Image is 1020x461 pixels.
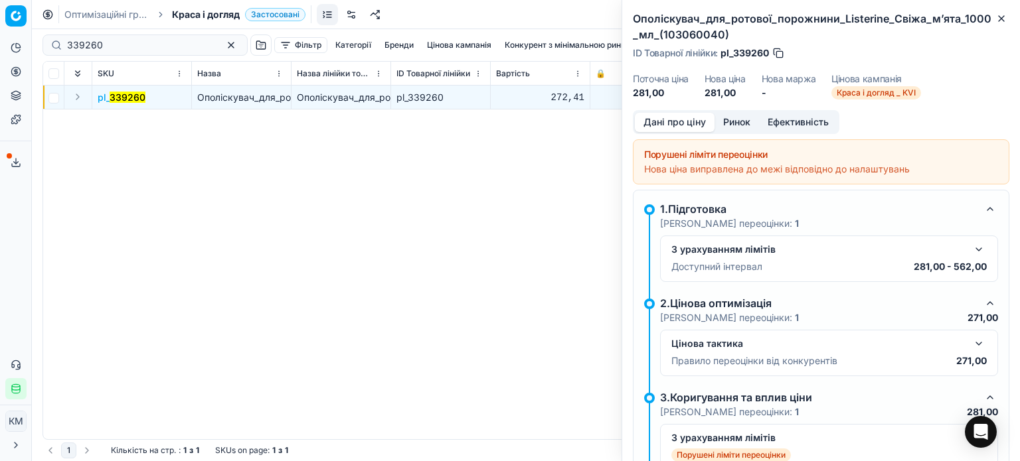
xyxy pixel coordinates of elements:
[715,113,759,132] button: Ринок
[70,89,86,105] button: Expand
[5,411,27,432] button: КM
[705,74,746,84] dt: Нова ціна
[278,445,282,456] strong: з
[197,92,571,103] span: Ополіскувач_для_ротової_порожнини_Listerine_Свіжа_м’ята_1000_мл_(103060040)
[61,442,76,458] button: 1
[705,86,746,99] dd: 281,00
[671,431,966,444] div: З урахуванням лімітів
[396,91,485,104] div: pl_339260
[671,260,762,273] p: Доступний інтервал
[110,92,145,103] mark: 339260
[499,37,676,53] button: Конкурент з мінімальною ринковою ціною
[496,91,584,104] div: 272,41
[183,445,187,456] strong: 1
[660,217,799,230] p: [PERSON_NAME] переоцінки:
[42,442,95,458] nav: pagination
[759,113,837,132] button: Ефективність
[956,354,987,367] p: 271,00
[98,68,114,79] span: SKU
[379,37,419,53] button: Бренди
[633,11,1009,42] h2: Ополіскувач_для_ротової_порожнини_Listerine_Свіжа_м’ята_1000_мл_(103060040)
[196,445,199,456] strong: 1
[660,295,977,311] div: 2.Цінова оптимізація
[914,260,987,273] p: 281,00 - 562,00
[172,8,305,21] span: Краса і доглядЗастосовані
[70,66,86,82] button: Expand all
[633,74,689,84] dt: Поточна ціна
[660,311,799,324] p: [PERSON_NAME] переоцінки:
[285,445,288,456] strong: 1
[644,163,998,176] div: Нова ціна виправлена до межі відповідно до налаштувань
[795,312,799,323] strong: 1
[396,68,470,79] span: ID Товарної лінійки
[671,354,837,367] p: Правило переоцінки від конкурентів
[762,86,816,99] dd: -
[67,38,212,52] input: Пошук по SKU або назві
[42,442,58,458] button: Go to previous page
[965,416,997,448] div: Open Intercom Messenger
[272,445,276,456] strong: 1
[967,405,998,419] p: 281,00
[79,442,95,458] button: Go to next page
[422,37,497,53] button: Цінова кампанія
[633,48,718,58] span: ID Товарної лінійки :
[197,68,221,79] span: Назва
[297,91,385,104] div: Ополіскувач_для_ротової_порожнини_Listerine_Свіжа_м’ята_1000_мл_(103060040)
[6,411,26,431] span: КM
[677,450,786,460] p: Порушені ліміти переоцінки
[633,86,689,99] dd: 281,00
[660,201,977,217] div: 1.Підготовка
[245,8,305,21] span: Застосовані
[297,68,372,79] span: Назва лінійки товарів
[635,113,715,132] button: Дані про ціну
[111,445,176,456] span: Кількість на стр.
[215,445,270,456] span: SKUs on page :
[644,148,998,161] div: Порушені ліміти переоцінки
[98,91,145,104] span: pl_
[596,68,606,79] span: 🔒
[968,311,998,324] p: 271,00
[721,46,769,60] span: pl_339260
[189,445,193,456] strong: з
[274,37,327,53] button: Фільтр
[795,218,799,229] strong: 1
[671,337,966,350] div: Цінова тактика
[64,8,305,21] nav: breadcrumb
[111,445,199,456] div: :
[795,406,799,417] strong: 1
[98,91,145,104] button: pl_339260
[660,405,799,419] p: [PERSON_NAME] переоцінки:
[831,74,921,84] dt: Цінова кампанія
[172,8,240,21] span: Краса і догляд
[330,37,377,53] button: Категорії
[64,8,149,21] a: Оптимізаційні групи
[496,68,530,79] span: Вартість
[660,389,977,405] div: 3.Коригування та вплив ціни
[831,86,921,99] span: Краса і догляд _ KVI
[671,243,966,256] div: З урахуванням лімітів
[762,74,816,84] dt: Нова маржа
